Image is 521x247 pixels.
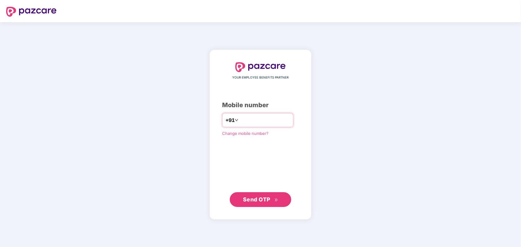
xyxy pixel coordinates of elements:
button: Send OTPdouble-right [230,192,291,207]
span: YOUR EMPLOYEE BENEFITS PARTNER [233,75,289,80]
span: Send OTP [243,196,270,203]
div: Mobile number [222,100,299,110]
a: Change mobile number? [222,131,268,136]
img: logo [6,7,57,17]
span: down [235,118,238,122]
span: double-right [274,198,278,202]
img: logo [235,62,286,72]
span: +91 [225,116,235,124]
